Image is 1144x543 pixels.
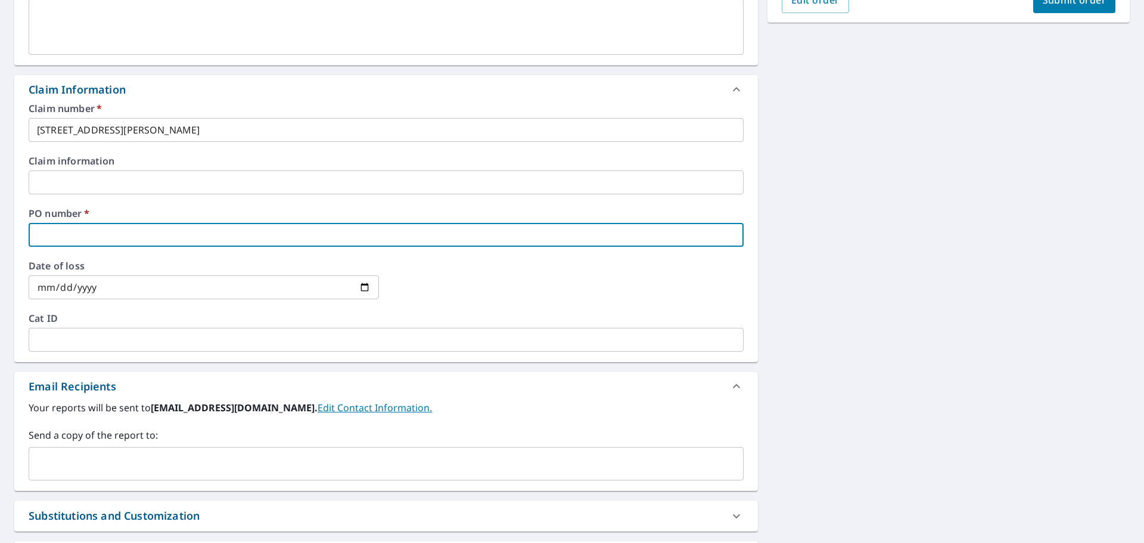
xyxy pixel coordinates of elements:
div: Email Recipients [14,372,758,401]
div: Claim Information [29,82,126,98]
label: Date of loss [29,261,379,271]
label: Claim information [29,156,744,166]
div: Substitutions and Customization [14,501,758,531]
label: Claim number [29,104,744,113]
label: Your reports will be sent to [29,401,744,415]
b: [EMAIL_ADDRESS][DOMAIN_NAME]. [151,401,318,414]
label: Cat ID [29,314,744,323]
label: PO number [29,209,744,218]
a: EditContactInfo [318,401,432,414]
div: Claim Information [14,75,758,104]
div: Substitutions and Customization [29,508,200,524]
div: Email Recipients [29,378,116,395]
label: Send a copy of the report to: [29,428,744,442]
